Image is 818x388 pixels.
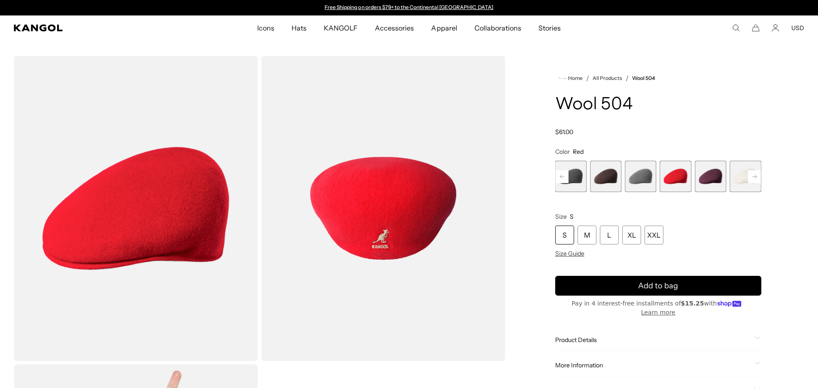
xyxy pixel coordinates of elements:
summary: Search here [732,24,740,32]
span: Product Details [555,336,751,344]
span: Color [555,148,570,156]
label: Espresso [590,161,621,192]
a: Icons [249,15,283,40]
span: $61.00 [555,128,573,136]
a: Account [772,24,779,32]
div: 1 of 2 [321,4,498,11]
div: M [578,226,596,244]
a: All Products [593,75,622,81]
li: / [583,73,589,83]
span: Add to bag [638,280,678,292]
label: Red [660,161,691,192]
div: 18 of 21 [730,161,761,192]
a: Free Shipping on orders $79+ to the Continental [GEOGRAPHIC_DATA] [325,4,493,10]
li: / [622,73,629,83]
span: S [570,213,574,220]
span: KANGOLF [324,15,358,40]
span: Stories [538,15,561,40]
span: Collaborations [474,15,521,40]
div: XL [622,226,641,244]
label: Dark Flannel [555,161,587,192]
button: Cart [752,24,760,32]
button: Add to bag [555,276,761,296]
label: Vino [695,161,726,192]
div: 13 of 21 [555,161,587,192]
nav: breadcrumbs [555,73,761,83]
span: More Information [555,361,751,369]
div: 15 of 21 [625,161,656,192]
div: XXL [645,226,663,244]
button: USD [791,24,804,32]
a: Kangol [14,24,170,31]
span: Red [573,148,584,156]
span: Hats [292,15,307,40]
slideshow-component: Announcement bar [321,4,498,11]
span: Home [566,75,583,81]
a: Home [559,74,583,82]
span: Size [555,213,567,220]
a: Accessories [366,15,423,40]
span: Apparel [431,15,457,40]
a: Hats [283,15,315,40]
img: color-red [261,56,505,361]
a: KANGOLF [315,15,366,40]
label: White [730,161,761,192]
span: Accessories [375,15,414,40]
div: Announcement [321,4,498,11]
a: Apparel [423,15,465,40]
a: Collaborations [466,15,530,40]
span: Size Guide [555,250,584,257]
a: Stories [530,15,569,40]
img: color-red [14,56,258,361]
div: S [555,226,574,244]
div: 16 of 21 [660,161,691,192]
div: 17 of 21 [695,161,726,192]
div: L [600,226,619,244]
span: Icons [257,15,274,40]
h1: Wool 504 [555,95,761,114]
div: 14 of 21 [590,161,621,192]
a: Wool 504 [632,75,655,81]
label: Flannel [625,161,656,192]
